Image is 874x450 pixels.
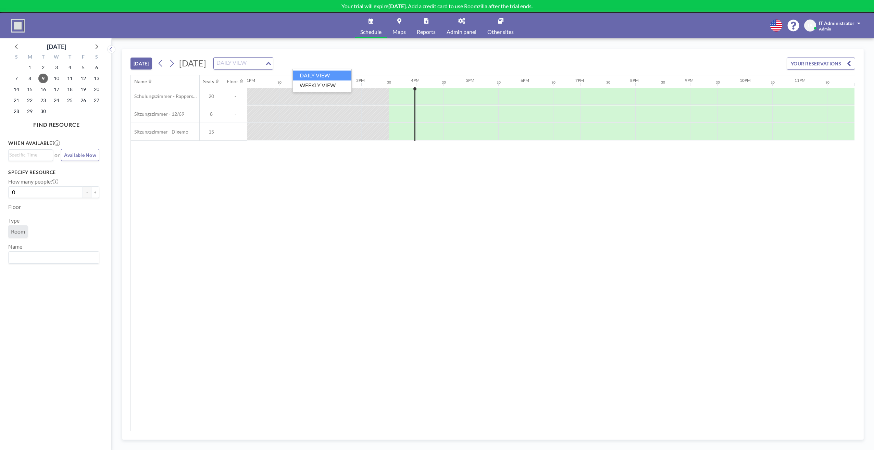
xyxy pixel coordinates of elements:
[130,58,152,70] button: [DATE]
[8,118,105,128] h4: FIND RESOURCE
[575,78,584,83] div: 7PM
[466,78,474,83] div: 5PM
[38,63,48,72] span: Tuesday, September 2, 2025
[392,29,406,35] span: Maps
[131,129,188,135] span: Sitzungszimmer - Digemo
[819,26,831,32] span: Admin
[808,23,813,29] span: IA
[23,53,37,62] div: M
[332,80,336,85] div: 30
[38,85,48,94] span: Tuesday, September 16, 2025
[200,129,223,135] span: 15
[91,186,99,198] button: +
[78,85,88,94] span: Friday, September 19, 2025
[388,3,406,9] b: [DATE]
[38,96,48,105] span: Tuesday, September 23, 2025
[65,96,75,105] span: Thursday, September 25, 2025
[76,53,90,62] div: F
[65,63,75,72] span: Thursday, September 4, 2025
[411,78,420,83] div: 4PM
[771,80,775,85] div: 30
[630,78,639,83] div: 8PM
[417,29,436,35] span: Reports
[134,78,147,85] div: Name
[37,53,50,62] div: T
[8,178,58,185] label: How many people?
[9,252,99,263] div: Search for option
[360,29,382,35] span: Schedule
[52,85,61,94] span: Wednesday, September 17, 2025
[819,20,854,26] span: IT Administrator
[8,169,99,175] h3: Specify resource
[11,19,25,33] img: organization-logo
[214,58,273,69] div: Search for option
[825,80,829,85] div: 30
[38,74,48,83] span: Tuesday, September 9, 2025
[78,63,88,72] span: Friday, September 5, 2025
[25,63,35,72] span: Monday, September 1, 2025
[8,243,22,250] label: Name
[497,80,501,85] div: 30
[12,96,21,105] span: Sunday, September 21, 2025
[795,78,806,83] div: 11PM
[740,78,751,83] div: 10PM
[661,80,665,85] div: 30
[131,111,184,117] span: Sitzungszimmer - 12/69
[25,74,35,83] span: Monday, September 8, 2025
[179,58,206,68] span: [DATE]
[61,149,99,161] button: Available Now
[92,96,101,105] span: Saturday, September 27, 2025
[92,85,101,94] span: Saturday, September 20, 2025
[787,58,855,70] button: YOUR RESERVATIONS
[50,53,63,62] div: W
[52,96,61,105] span: Wednesday, September 24, 2025
[8,217,20,224] label: Type
[411,13,441,38] a: Reports
[47,42,66,51] div: [DATE]
[10,53,23,62] div: S
[131,93,199,99] span: Schulungszimmer - Rapperswil
[387,80,391,85] div: 30
[387,13,411,38] a: Maps
[214,59,264,68] input: Search for option
[25,85,35,94] span: Monday, September 15, 2025
[9,151,49,159] input: Search for option
[301,78,310,83] div: 2PM
[223,93,247,99] span: -
[12,85,21,94] span: Sunday, September 14, 2025
[442,80,446,85] div: 30
[356,78,365,83] div: 3PM
[482,13,519,38] a: Other sites
[90,53,103,62] div: S
[200,111,223,117] span: 8
[447,29,476,35] span: Admin panel
[65,85,75,94] span: Thursday, September 18, 2025
[441,13,482,38] a: Admin panel
[9,253,95,262] input: Search for option
[52,63,61,72] span: Wednesday, September 3, 2025
[11,228,25,235] span: Room
[25,96,35,105] span: Monday, September 22, 2025
[203,78,214,85] div: Seats
[92,74,101,83] span: Saturday, September 13, 2025
[247,78,255,83] div: 1PM
[83,186,91,198] button: -
[63,53,76,62] div: T
[78,96,88,105] span: Friday, September 26, 2025
[38,107,48,116] span: Tuesday, September 30, 2025
[487,29,514,35] span: Other sites
[64,152,96,158] span: Available Now
[223,111,247,117] span: -
[521,78,529,83] div: 6PM
[8,203,21,210] label: Floor
[25,107,35,116] span: Monday, September 29, 2025
[12,74,21,83] span: Sunday, September 7, 2025
[65,74,75,83] span: Thursday, September 11, 2025
[551,80,555,85] div: 30
[606,80,610,85] div: 30
[685,78,694,83] div: 9PM
[227,78,238,85] div: Floor
[54,152,60,159] span: or
[277,80,282,85] div: 30
[716,80,720,85] div: 30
